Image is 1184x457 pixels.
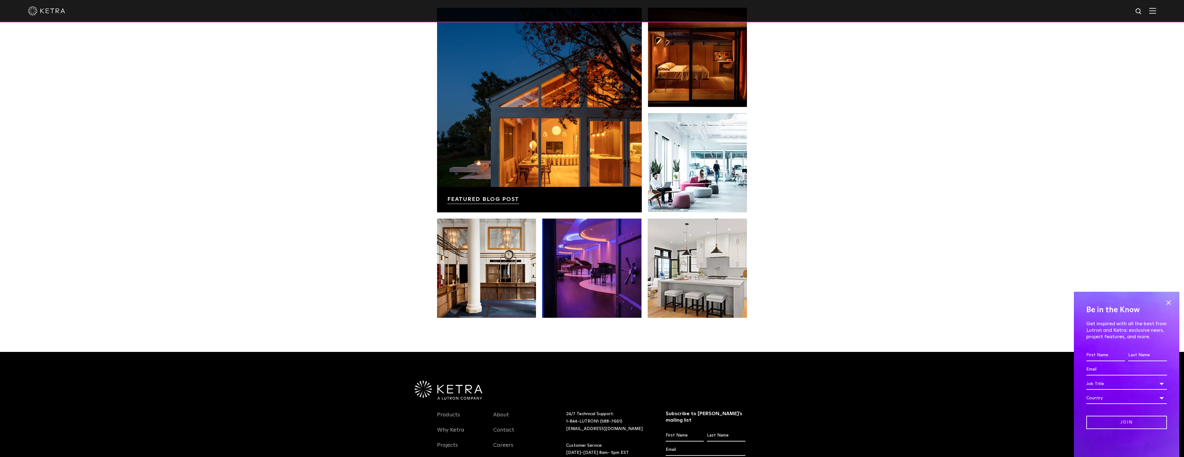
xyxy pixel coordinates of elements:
[1086,416,1167,429] input: Join
[566,410,650,433] p: 24/7 Technical Support:
[707,430,745,441] input: Last Name
[415,381,482,400] img: Ketra-aLutronCo_White_RGB
[566,427,643,431] a: [EMAIL_ADDRESS][DOMAIN_NAME]
[437,442,458,456] a: Projects
[28,6,65,16] img: ketra-logo-2019-white
[1086,321,1167,340] p: Get inspired with all the best from Lutron and Ketra: exclusive news, project features, and more.
[1086,364,1167,375] input: Email
[1135,8,1143,16] img: search icon
[437,427,464,441] a: Why Ketra
[666,430,704,441] input: First Name
[1086,378,1167,390] div: Job Title
[1128,349,1167,361] input: Last Name
[437,411,460,426] a: Products
[1149,8,1156,14] img: Hamburger%20Nav.svg
[493,411,509,426] a: About
[666,410,745,424] h3: Subscribe to [PERSON_NAME]’s mailing list
[1086,349,1125,361] input: First Name
[1086,304,1167,316] h4: Be in the Know
[1086,392,1167,404] div: Country
[566,419,622,424] a: 1-844-LUTRON1 (588-7661)
[493,427,514,441] a: Contact
[666,444,745,456] input: Email
[493,442,513,456] a: Careers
